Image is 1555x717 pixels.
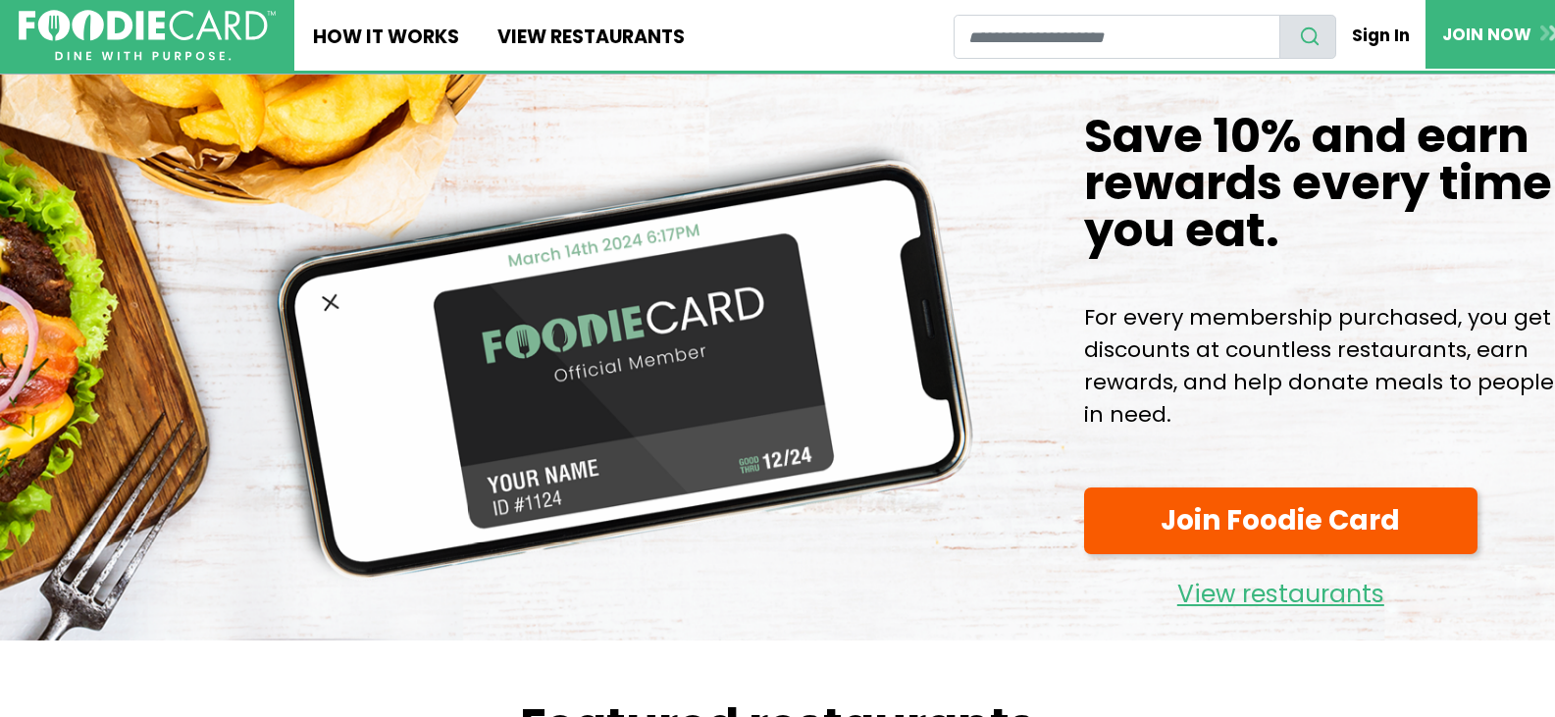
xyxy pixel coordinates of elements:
a: Join Foodie Card [1084,487,1478,555]
a: View restaurants [1084,564,1478,614]
input: restaurant search [954,15,1280,59]
button: search [1279,15,1336,59]
a: Sign In [1336,14,1426,57]
img: FoodieCard; Eat, Drink, Save, Donate [19,10,276,62]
